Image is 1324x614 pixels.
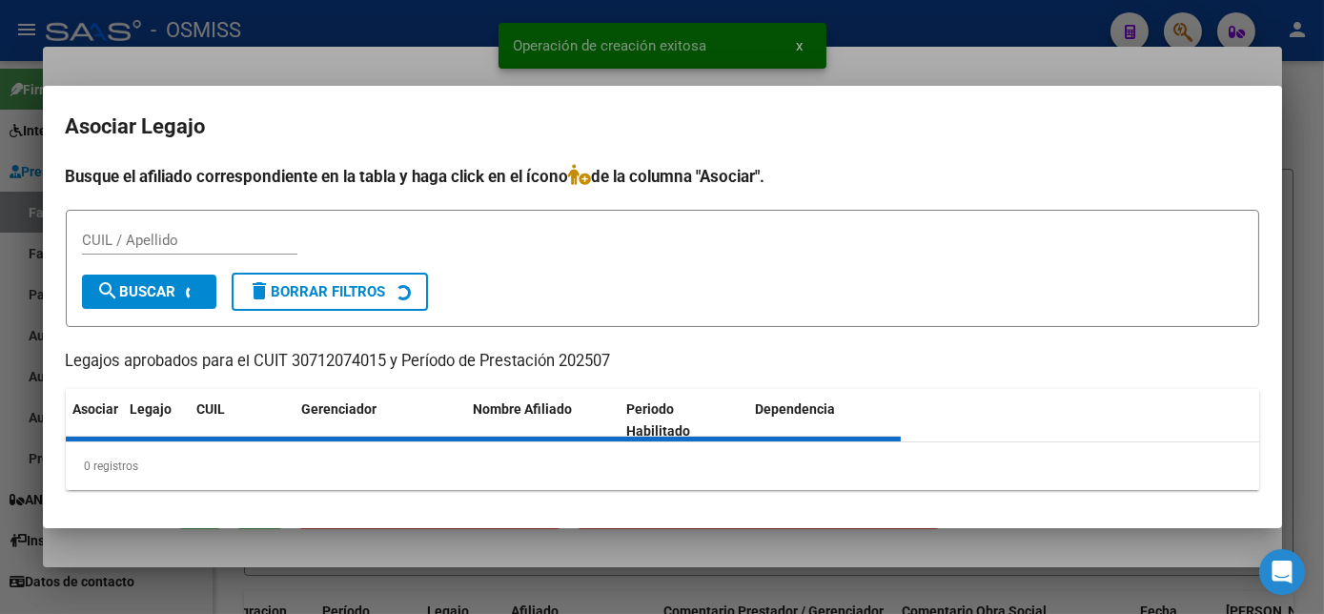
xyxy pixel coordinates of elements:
[66,109,1259,145] h2: Asociar Legajo
[197,401,226,417] span: CUIL
[82,275,216,309] button: Buscar
[66,350,1259,374] p: Legajos aprobados para el CUIT 30712074015 y Período de Prestación 202507
[474,401,573,417] span: Nombre Afiliado
[1259,549,1305,595] div: Open Intercom Messenger
[123,389,190,452] datatable-header-cell: Legajo
[626,401,690,439] span: Periodo Habilitado
[755,401,835,417] span: Dependencia
[66,442,1259,490] div: 0 registros
[73,401,119,417] span: Asociar
[302,401,377,417] span: Gerenciador
[619,389,747,452] datatable-header-cell: Periodo Habilitado
[190,389,295,452] datatable-header-cell: CUIL
[295,389,466,452] datatable-header-cell: Gerenciador
[97,279,120,302] mat-icon: search
[747,389,901,452] datatable-header-cell: Dependencia
[66,164,1259,189] h4: Busque el afiliado correspondiente en la tabla y haga click en el ícono de la columna "Asociar".
[66,389,123,452] datatable-header-cell: Asociar
[131,401,173,417] span: Legajo
[232,273,428,311] button: Borrar Filtros
[249,283,386,300] span: Borrar Filtros
[97,283,176,300] span: Buscar
[466,389,620,452] datatable-header-cell: Nombre Afiliado
[249,279,272,302] mat-icon: delete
